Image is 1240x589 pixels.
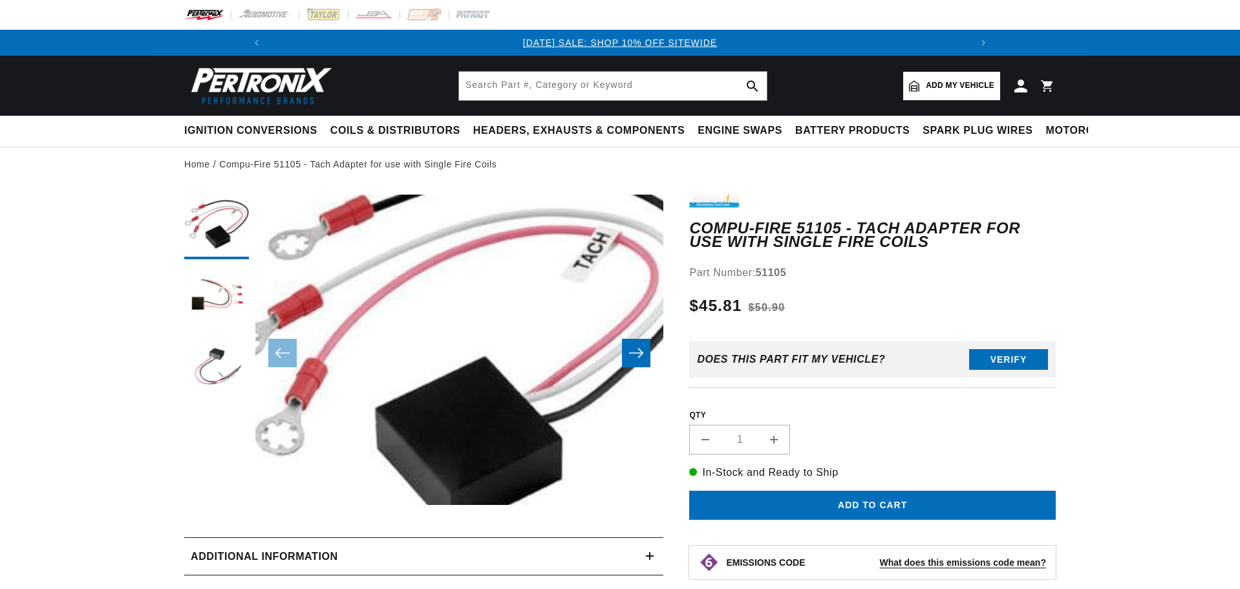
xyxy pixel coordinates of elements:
strong: EMISSIONS CODE [726,557,805,568]
p: In-Stock and Ready to Ship [689,464,1056,481]
a: [DATE] SALE: SHOP 10% OFF SITEWIDE [523,37,717,48]
span: Coils & Distributors [330,124,460,138]
button: Translation missing: en.sections.announcements.next_announcement [970,30,996,56]
button: Slide right [622,339,650,367]
button: Add to cart [689,491,1056,520]
button: search button [738,72,767,100]
span: Ignition Conversions [184,124,317,138]
summary: Spark Plug Wires [916,116,1039,146]
div: Part Number: [689,264,1056,281]
summary: Additional information [184,538,663,575]
button: EMISSIONS CODEWhat does this emissions code mean? [726,557,1046,568]
a: Compu-Fire 51105 - Tach Adapter for use with Single Fire Coils [219,157,497,171]
button: Load image 2 in gallery view [184,266,249,330]
span: Motorcycle [1046,124,1123,138]
summary: Coils & Distributors [324,116,467,146]
span: Battery Products [795,124,910,138]
s: $50.90 [749,300,786,316]
a: Home [184,157,210,171]
button: Verify [969,349,1048,370]
h2: Additional information [191,548,338,565]
div: 1 of 3 [270,36,971,50]
span: Spark Plug Wires [923,124,1032,138]
button: Load image 3 in gallery view [184,337,249,402]
span: Engine Swaps [698,124,782,138]
slideshow-component: Translation missing: en.sections.announcements.announcement_bar [152,30,1088,56]
strong: 51105 [756,267,787,278]
nav: breadcrumbs [184,157,1056,171]
img: Emissions code [699,552,720,573]
strong: What does this emissions code mean? [879,557,1046,568]
div: Announcement [270,36,971,50]
span: Headers, Exhausts & Components [473,124,685,138]
button: Translation missing: en.sections.announcements.previous_announcement [244,30,270,56]
media-gallery: Gallery Viewer [184,195,663,511]
summary: Battery Products [789,116,916,146]
span: $45.81 [689,294,742,317]
button: Load image 1 in gallery view [184,195,249,259]
summary: Engine Swaps [691,116,789,146]
div: Does This part fit My vehicle? [697,354,885,365]
input: Search Part #, Category or Keyword [459,72,767,100]
summary: Motorcycle [1040,116,1129,146]
label: QTY [689,410,1056,421]
button: Slide left [268,339,297,367]
img: Pertronix [184,63,333,108]
h1: Compu-Fire 51105 - Tach Adapter for use with Single Fire Coils [689,222,1056,248]
span: Add my vehicle [926,80,994,92]
summary: Headers, Exhausts & Components [467,116,691,146]
summary: Ignition Conversions [184,116,324,146]
a: Add my vehicle [903,72,1000,100]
